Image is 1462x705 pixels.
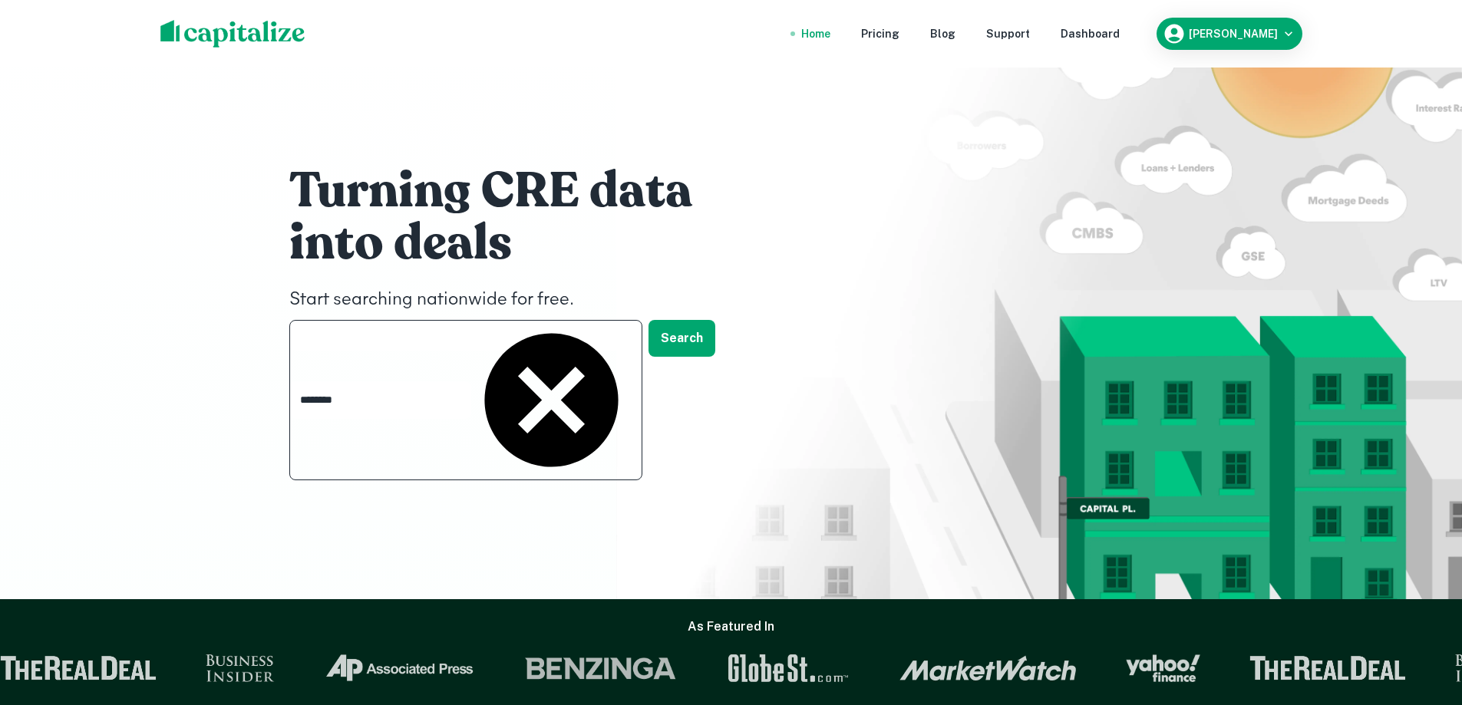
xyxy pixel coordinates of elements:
img: Market Watch [899,655,1076,681]
img: Benzinga [523,654,676,682]
h1: Turning CRE data [289,160,750,222]
h4: Start searching nationwide for free. [289,286,750,314]
img: capitalize-logo.png [160,20,305,48]
button: Search [648,320,715,357]
button: [PERSON_NAME] [1157,18,1302,50]
a: Dashboard [1061,25,1120,42]
h1: into deals [289,212,750,274]
img: The Real Deal [1249,656,1405,680]
iframe: Chat Widget [1385,582,1462,656]
img: Yahoo Finance [1125,654,1200,682]
a: Home [801,25,830,42]
img: GlobeSt [725,654,850,682]
a: Blog [930,25,955,42]
a: Pricing [861,25,899,42]
img: Business Insider [205,654,274,682]
a: Support [986,25,1030,42]
h6: As Featured In [688,618,774,636]
h6: [PERSON_NAME] [1189,28,1278,39]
